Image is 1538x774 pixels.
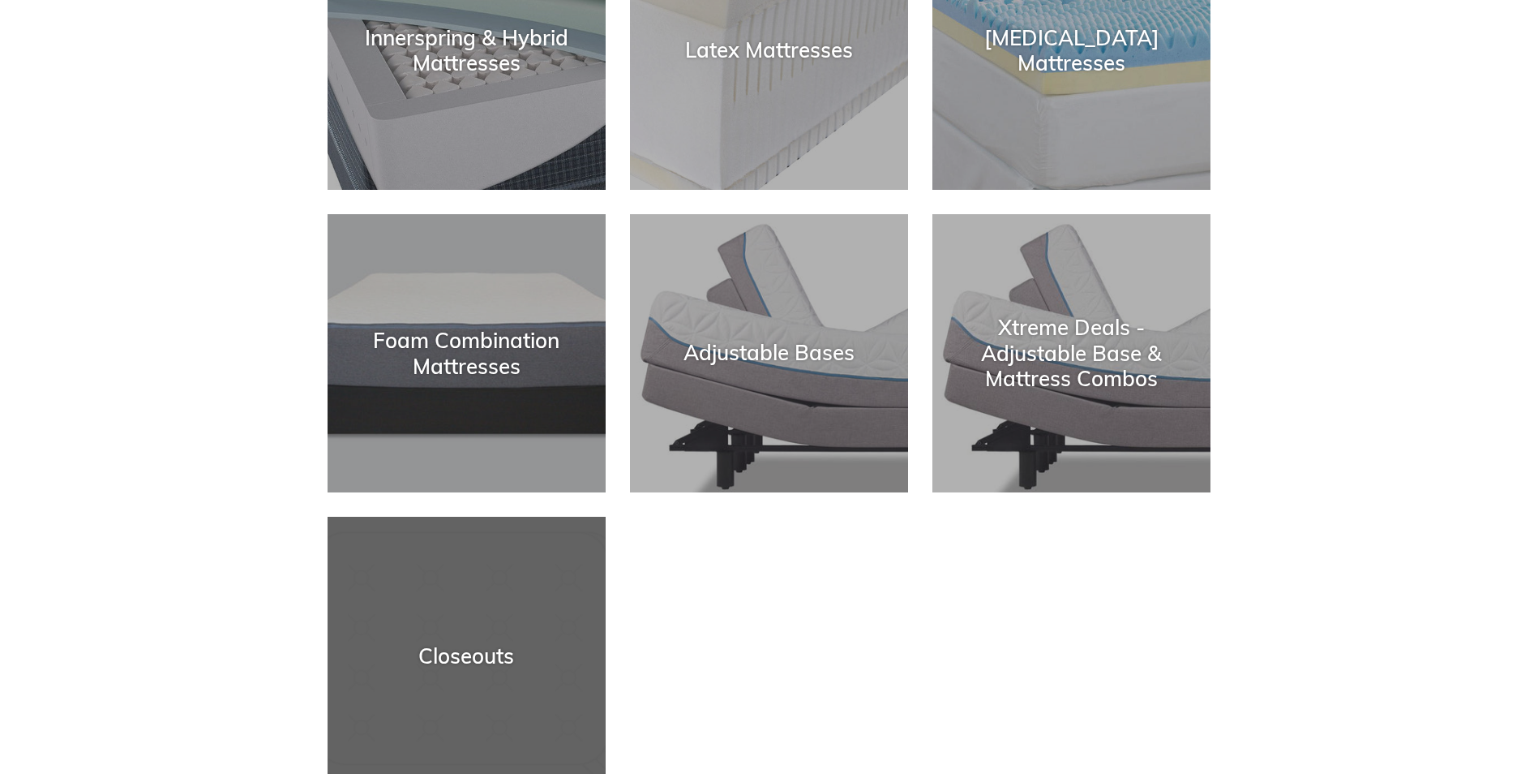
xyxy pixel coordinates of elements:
div: Adjustable Bases [630,341,908,366]
div: [MEDICAL_DATA] Mattresses [932,25,1210,75]
a: Adjustable Bases [630,214,908,492]
div: Xtreme Deals - Adjustable Base & Mattress Combos [932,316,1210,392]
div: Latex Mattresses [630,38,908,63]
a: Foam Combination Mattresses [328,214,606,492]
div: Closeouts [328,643,606,669]
a: Xtreme Deals - Adjustable Base & Mattress Combos [932,214,1210,492]
div: Foam Combination Mattresses [328,328,606,378]
div: Innerspring & Hybrid Mattresses [328,25,606,75]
